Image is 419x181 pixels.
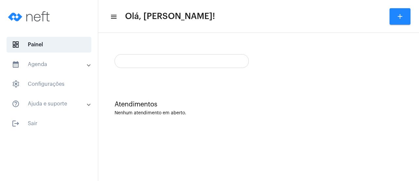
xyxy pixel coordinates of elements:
[12,120,20,127] mat-icon: sidenav icon
[12,80,20,88] span: sidenav icon
[110,13,117,21] mat-icon: sidenav icon
[115,101,403,108] div: Atendimentos
[12,100,87,108] mat-panel-title: Ajuda e suporte
[12,100,20,108] mat-icon: sidenav icon
[115,111,403,116] div: Nenhum atendimento em aberto.
[7,116,91,131] span: Sair
[12,41,20,49] span: sidenav icon
[7,37,91,53] span: Painel
[12,60,87,68] mat-panel-title: Agenda
[5,3,54,30] img: logo-neft-novo-2.png
[4,96,98,112] mat-expansion-panel-header: sidenav iconAjuda e suporte
[396,12,404,20] mat-icon: add
[7,76,91,92] span: Configurações
[4,57,98,72] mat-expansion-panel-header: sidenav iconAgenda
[125,11,215,22] span: Olá, [PERSON_NAME]!
[12,60,20,68] mat-icon: sidenav icon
